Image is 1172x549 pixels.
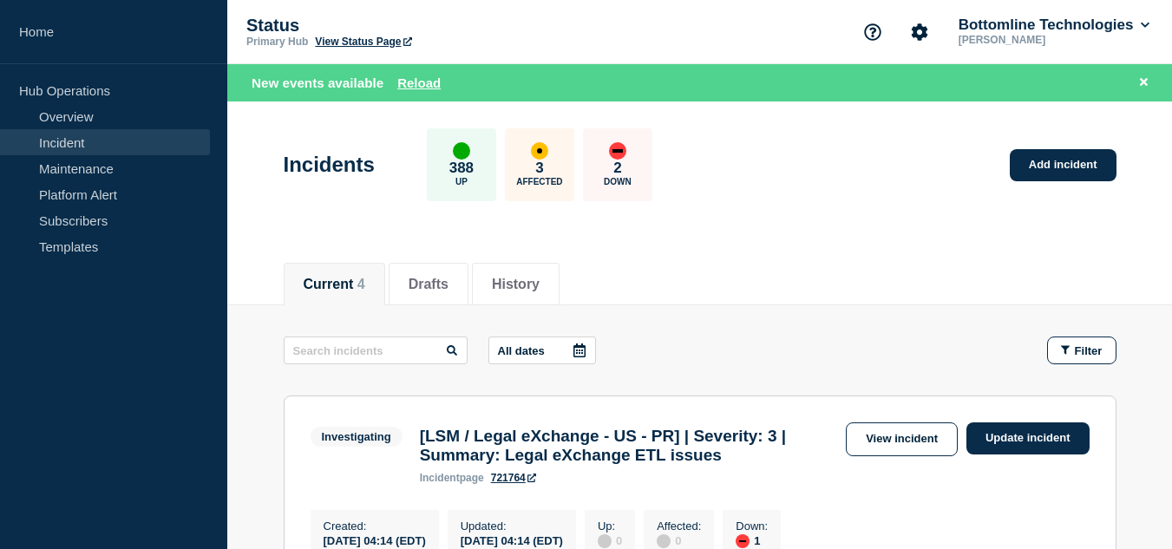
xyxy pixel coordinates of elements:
div: disabled [598,534,612,548]
h3: [LSM / Legal eXchange - US - PR] | Severity: 3 | Summary: Legal eXchange ETL issues [420,427,837,465]
div: [DATE] 04:14 (EDT) [461,533,563,547]
p: Affected [516,177,562,186]
span: incident [420,472,460,484]
p: page [420,472,484,484]
span: New events available [252,75,383,90]
p: Created : [324,520,426,533]
div: [DATE] 04:14 (EDT) [324,533,426,547]
div: 1 [736,533,768,548]
button: All dates [488,337,596,364]
div: 0 [598,533,622,548]
button: Account settings [901,14,938,50]
p: Primary Hub [246,36,308,48]
a: View incident [846,422,958,456]
p: Updated : [461,520,563,533]
p: Up [455,177,468,186]
span: Filter [1075,344,1103,357]
div: down [736,534,750,548]
button: Drafts [409,277,449,292]
p: 388 [449,160,474,177]
div: disabled [657,534,671,548]
h1: Incidents [284,153,375,177]
span: 4 [357,277,365,291]
a: Add incident [1010,149,1116,181]
span: Investigating [311,427,403,447]
p: Up : [598,520,622,533]
div: 0 [657,533,701,548]
div: up [453,142,470,160]
button: Reload [397,75,441,90]
button: Filter [1047,337,1116,364]
p: Affected : [657,520,701,533]
button: Current 4 [304,277,365,292]
input: Search incidents [284,337,468,364]
div: affected [531,142,548,160]
p: [PERSON_NAME] [955,34,1136,46]
a: View Status Page [315,36,411,48]
button: History [492,277,540,292]
p: Down : [736,520,768,533]
div: down [609,142,626,160]
p: All dates [498,344,545,357]
p: Down [604,177,632,186]
p: 3 [535,160,543,177]
a: 721764 [491,472,536,484]
a: Update incident [966,422,1090,454]
button: Bottomline Technologies [955,16,1153,34]
p: 2 [613,160,621,177]
button: Support [854,14,891,50]
p: Status [246,16,593,36]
